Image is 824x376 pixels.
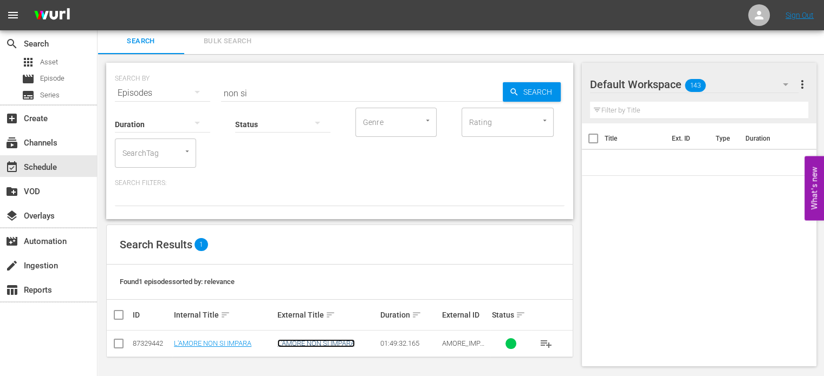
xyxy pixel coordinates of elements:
span: 143 [685,74,705,97]
div: ID [133,311,171,319]
img: ans4CAIJ8jUAAAAAAAAAAAAAAAAAAAAAAAAgQb4GAAAAAAAAAAAAAAAAAAAAAAAAJMjXAAAAAAAAAAAAAAAAAAAAAAAAgAT5G... [26,3,78,28]
div: Default Workspace [590,69,799,100]
span: Channels [5,136,18,149]
button: Open [182,146,192,156]
a: L'AMORE NON SI IMPARA [174,339,251,347]
span: Series [40,90,60,101]
span: 1 [194,238,208,251]
span: VOD [5,185,18,198]
a: Sign Out [786,11,814,19]
span: Overlays [5,209,18,222]
span: Search [519,82,561,102]
span: Reports [5,283,18,296]
a: L'AMORE NON SI IMPARA [277,339,355,347]
span: sort [516,310,525,320]
span: Schedule [5,161,18,174]
div: 01:49:32.165 [380,339,439,347]
span: Asset [40,57,58,68]
span: Ingestion [5,259,18,272]
span: more_vert [795,78,808,91]
p: Search Filters: [115,179,565,188]
span: sort [220,310,230,320]
span: Search [104,35,178,48]
span: sort [412,310,421,320]
span: playlist_add [540,337,553,350]
span: Search [5,37,18,50]
span: Create [5,112,18,125]
span: Episode [40,73,64,84]
th: Duration [738,123,803,154]
th: Title [605,123,665,154]
button: more_vert [795,71,808,97]
span: AMORE_IMPARA_IT [442,339,484,355]
div: Episodes [115,78,210,108]
span: Asset [22,56,35,69]
button: Open [540,115,550,126]
span: Episode [22,72,35,85]
button: Open [423,115,433,126]
div: Status [492,308,530,321]
span: Found 1 episodes sorted by: relevance [120,278,235,286]
span: Series [22,89,35,102]
span: Automation [5,235,18,248]
button: playlist_add [533,331,559,357]
th: Type [709,123,738,154]
div: External ID [442,311,488,319]
span: Bulk Search [191,35,264,48]
button: Search [503,82,561,102]
div: Duration [380,308,439,321]
span: menu [7,9,20,22]
div: Internal Title [174,308,274,321]
button: Open Feedback Widget [804,156,824,220]
span: sort [326,310,335,320]
span: Search Results [120,238,192,251]
div: 87329442 [133,339,171,347]
th: Ext. ID [665,123,709,154]
div: External Title [277,308,377,321]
